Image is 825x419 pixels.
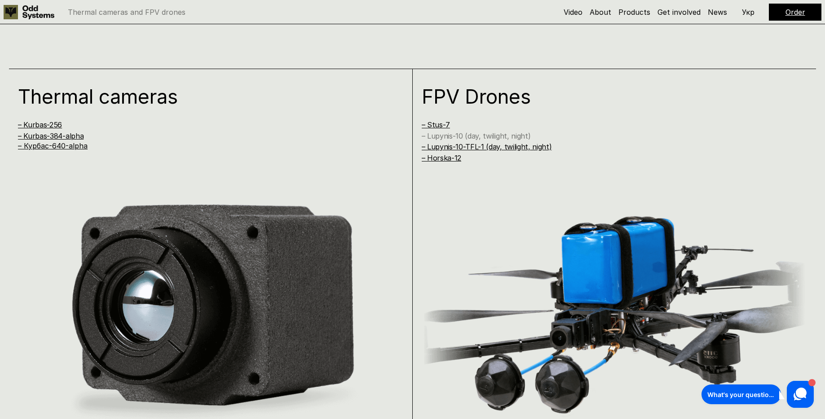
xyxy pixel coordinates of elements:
[18,120,62,129] a: – Kurbas-256
[422,153,461,162] a: – Horska-12
[564,8,582,17] a: Video
[18,87,380,106] h1: Thermal cameras
[657,8,701,17] a: Get involved
[618,8,650,17] a: Products
[422,120,450,129] a: – Stus-7
[785,8,805,17] a: Order
[18,141,88,150] a: – Курбас-640-alpha
[422,131,531,140] a: – Lupynis-10 (day, twilight, night)
[422,87,784,106] h1: FPV Drones
[590,8,611,17] a: About
[742,9,754,16] p: Укр
[422,142,552,151] a: – Lupynis-10-TFL-1 (day, twilight, night)
[68,9,185,16] p: Thermal cameras and FPV drones
[18,131,84,140] a: – Kurbas-384-alpha
[699,379,816,410] iframe: HelpCrunch
[708,8,727,17] a: News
